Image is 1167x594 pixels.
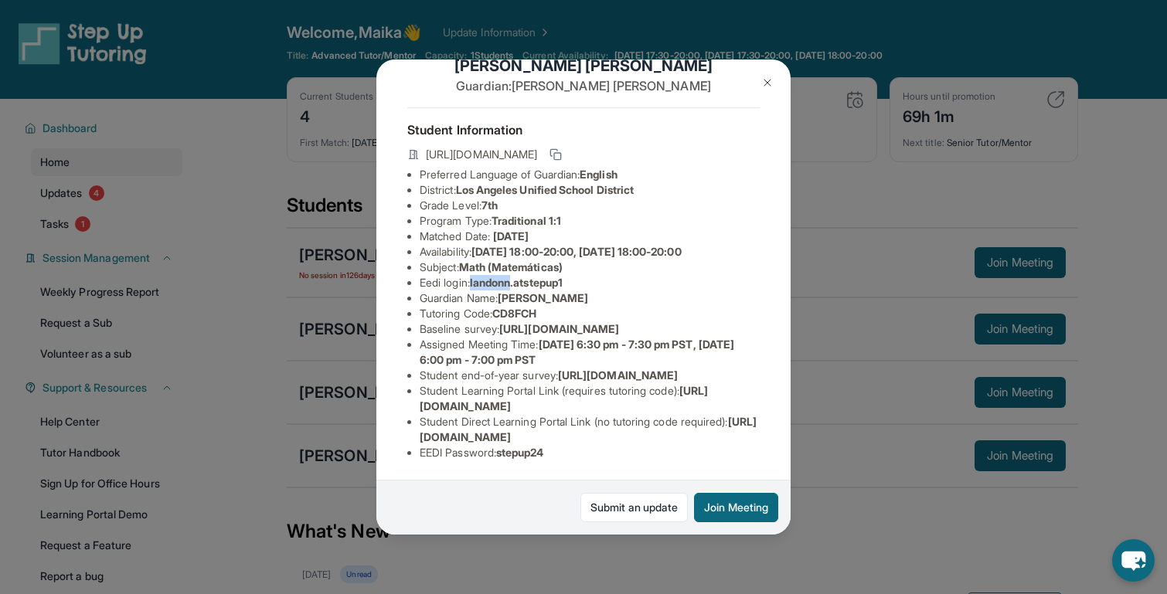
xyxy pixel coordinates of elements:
button: Copy link [546,145,565,164]
li: Baseline survey : [420,321,760,337]
p: Guardian: [PERSON_NAME] [PERSON_NAME] [407,76,760,95]
span: Math (Matemáticas) [459,260,563,273]
li: Grade Level: [420,198,760,213]
span: 7th [481,199,498,212]
li: Eedi login : [420,275,760,290]
a: Submit an update [580,493,688,522]
li: Assigned Meeting Time : [420,337,760,368]
span: CD8FCH [492,307,536,320]
span: [URL][DOMAIN_NAME] [426,147,537,162]
span: [PERSON_NAME] [498,291,588,304]
span: English [580,168,618,181]
h4: Student Information [407,120,760,139]
span: Traditional 1:1 [492,214,561,227]
li: District: [420,182,760,198]
li: Guardian Name : [420,290,760,306]
span: Los Angeles Unified School District [456,183,634,196]
li: Student end-of-year survey : [420,368,760,383]
span: [DATE] 6:30 pm - 7:30 pm PST, [DATE] 6:00 pm - 7:00 pm PST [420,338,734,366]
li: EEDI Password : [420,445,760,460]
li: Tutoring Code : [420,306,760,321]
span: [URL][DOMAIN_NAME] [558,368,678,382]
li: Student Learning Portal Link (requires tutoring code) : [420,383,760,414]
span: landonn.atstepup1 [470,276,563,289]
span: [URL][DOMAIN_NAME] [499,322,619,335]
span: [DATE] 18:00-20:00, [DATE] 18:00-20:00 [471,245,682,258]
li: Matched Date: [420,229,760,244]
li: Availability: [420,244,760,260]
img: Close Icon [761,76,774,89]
button: Join Meeting [694,493,778,522]
li: Subject : [420,260,760,275]
li: Student Direct Learning Portal Link (no tutoring code required) : [420,414,760,445]
span: [DATE] [493,229,529,243]
span: stepup24 [496,446,544,459]
button: chat-button [1112,539,1155,582]
li: Program Type: [420,213,760,229]
li: Preferred Language of Guardian: [420,167,760,182]
h1: [PERSON_NAME] [PERSON_NAME] [407,55,760,76]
